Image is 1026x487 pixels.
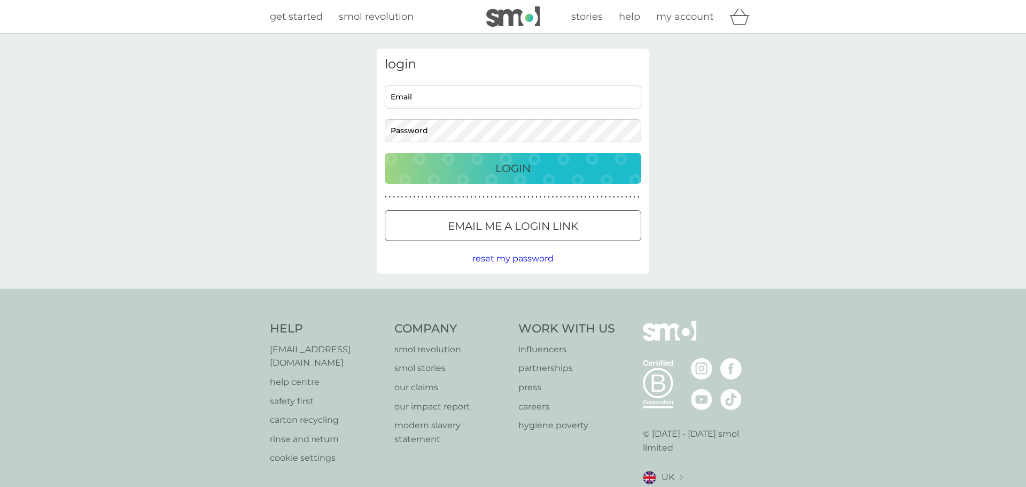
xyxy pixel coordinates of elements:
[571,11,603,22] span: stories
[515,195,517,200] p: ●
[625,195,627,200] p: ●
[691,358,712,380] img: visit the smol Instagram page
[270,343,384,370] a: [EMAIL_ADDRESS][DOMAIN_NAME]
[394,381,508,395] a: our claims
[552,195,554,200] p: ●
[401,195,403,200] p: ●
[394,361,508,375] a: smol stories
[585,195,587,200] p: ●
[543,195,546,200] p: ●
[532,195,534,200] p: ●
[643,321,696,357] img: smol
[389,195,391,200] p: ●
[507,195,509,200] p: ●
[270,395,384,408] a: safety first
[518,321,615,337] h4: Work With Us
[691,389,712,410] img: visit the smol Youtube page
[523,195,525,200] p: ●
[413,195,415,200] p: ●
[270,321,384,337] h4: Help
[643,471,656,484] img: UK flag
[576,195,578,200] p: ●
[619,9,640,25] a: help
[270,11,323,22] span: get started
[518,419,615,432] a: hygiene poverty
[518,361,615,375] p: partnerships
[629,195,632,200] p: ●
[385,195,387,200] p: ●
[458,195,460,200] p: ●
[564,195,566,200] p: ●
[270,9,323,25] a: get started
[720,389,742,410] img: visit the smol Tiktok page
[662,470,674,484] span: UK
[518,343,615,357] a: influencers
[425,195,428,200] p: ●
[495,195,497,200] p: ●
[511,195,513,200] p: ●
[720,358,742,380] img: visit the smol Facebook page
[394,419,508,446] a: modern slavery statement
[483,195,485,200] p: ●
[450,195,452,200] p: ●
[535,195,538,200] p: ●
[339,11,414,22] span: smol revolution
[438,195,440,200] p: ●
[593,195,595,200] p: ●
[472,252,554,266] button: reset my password
[617,195,619,200] p: ●
[385,57,641,72] h3: login
[491,195,493,200] p: ●
[609,195,611,200] p: ●
[270,432,384,446] p: rinse and return
[486,6,540,27] img: smol
[621,195,623,200] p: ●
[613,195,615,200] p: ●
[519,195,522,200] p: ●
[580,195,582,200] p: ●
[394,343,508,357] a: smol revolution
[448,218,578,235] p: Email me a login link
[478,195,480,200] p: ●
[467,195,469,200] p: ●
[572,195,574,200] p: ●
[270,451,384,465] a: cookie settings
[601,195,603,200] p: ●
[475,195,477,200] p: ●
[656,9,713,25] a: my account
[422,195,424,200] p: ●
[270,375,384,389] a: help centre
[588,195,590,200] p: ●
[339,9,414,25] a: smol revolution
[643,427,757,454] p: © [DATE] - [DATE] smol limited
[409,195,411,200] p: ●
[487,195,489,200] p: ●
[394,400,508,414] a: our impact report
[454,195,456,200] p: ●
[394,321,508,337] h4: Company
[518,381,615,395] a: press
[393,195,395,200] p: ●
[434,195,436,200] p: ●
[462,195,464,200] p: ●
[527,195,530,200] p: ●
[518,400,615,414] a: careers
[385,210,641,241] button: Email me a login link
[503,195,505,200] p: ●
[270,413,384,427] a: carton recycling
[446,195,448,200] p: ●
[556,195,558,200] p: ●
